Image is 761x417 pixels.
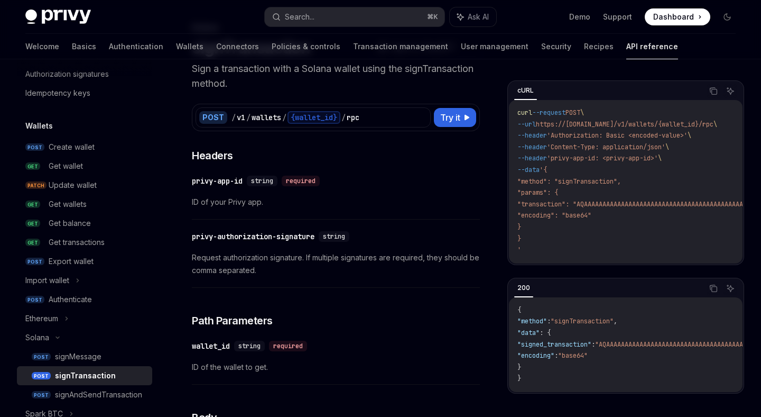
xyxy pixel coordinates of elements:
span: --data [517,166,540,174]
button: Ask AI [723,282,737,295]
div: / [231,112,236,123]
span: GET [25,239,40,247]
div: / [246,112,250,123]
a: Policies & controls [272,34,340,59]
h5: Wallets [25,120,53,132]
span: : [554,351,558,360]
span: GET [25,220,40,228]
span: ID of your Privy app. [192,196,480,208]
div: cURL [514,84,537,97]
span: } [517,363,521,371]
span: 'Authorization: Basic <encoded-value>' [547,131,688,140]
div: Authenticate [49,293,92,306]
div: Get wallets [49,198,87,211]
span: \ [713,120,717,129]
img: dark logo [25,10,91,24]
div: wallet_id [192,341,230,351]
div: Update wallet [49,179,97,192]
span: https://[DOMAIN_NAME]/v1/wallets/{wallet_id}/rpc [536,120,713,129]
span: curl [517,108,532,117]
span: "method": "signTransaction", [517,177,621,186]
button: Ask AI [450,7,496,26]
span: \ [658,154,662,162]
div: Search... [285,11,314,23]
a: GETGet balance [17,214,152,233]
div: 200 [514,282,533,294]
div: Solana [25,331,49,344]
span: "params": { [517,188,558,197]
span: --header [517,143,547,151]
span: 'Content-Type: application/json' [547,143,665,151]
button: Copy the contents from the code block [707,282,720,295]
a: Recipes [584,34,614,59]
p: Sign a transaction with a Solana wallet using the signTransaction method. [192,61,480,91]
span: POST [32,353,51,361]
a: Connectors [216,34,259,59]
div: privy-authorization-signature [192,231,314,242]
span: PATCH [25,182,47,189]
span: ID of the wallet to get. [192,361,480,374]
span: POST [32,391,51,399]
div: Idempotency keys [25,87,90,99]
span: POST [25,143,44,151]
button: Copy the contents from the code block [707,84,720,98]
span: GET [25,201,40,208]
span: GET [25,162,40,170]
a: GETGet transactions [17,233,152,252]
div: Get wallet [49,160,83,173]
span: } [517,374,521,383]
div: v1 [237,112,245,123]
span: Request authorization signature. If multiple signatures are required, they should be comma separa... [192,251,480,277]
a: Support [603,12,632,22]
span: "base64" [558,351,588,360]
span: ' [517,246,521,254]
span: --header [517,131,547,140]
a: Welcome [25,34,59,59]
a: Wallets [176,34,203,59]
a: Idempotency keys [17,84,152,103]
span: POST [32,372,51,380]
div: / [341,112,346,123]
span: Try it [440,111,460,124]
span: POST [25,296,44,304]
span: "encoding" [517,351,554,360]
span: : { [540,329,551,337]
span: --url [517,120,536,129]
a: Demo [569,12,590,22]
span: Headers [192,148,233,163]
span: } [517,234,521,243]
a: User management [461,34,528,59]
span: string [238,342,261,350]
button: Try it [434,108,476,127]
a: POSTAuthenticate [17,290,152,309]
div: required [269,341,307,351]
a: Authentication [109,34,163,59]
span: "encoding": "base64" [517,211,591,220]
div: wallets [252,112,281,123]
div: privy-app-id [192,176,243,186]
a: POSTsignMessage [17,347,152,366]
a: PATCHUpdate wallet [17,176,152,195]
a: Security [541,34,571,59]
div: POST [199,111,227,124]
a: POSTExport wallet [17,252,152,271]
button: Ask AI [723,84,737,98]
span: \ [665,143,669,151]
a: GETGet wallet [17,157,152,176]
span: "signed_transaction" [517,340,591,349]
div: / [282,112,286,123]
div: Get balance [49,217,91,230]
span: Dashboard [653,12,694,22]
div: required [282,176,320,186]
a: Transaction management [353,34,448,59]
span: { [517,306,521,314]
span: Path Parameters [192,313,273,328]
div: {wallet_id} [287,111,340,124]
a: POSTsignTransaction [17,366,152,385]
a: API reference [626,34,678,59]
span: } [517,223,521,231]
div: signAndSendTransaction [55,388,142,401]
span: string [323,232,345,241]
span: 'privy-app-id: <privy-app-id>' [547,154,658,162]
div: Ethereum [25,312,58,325]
